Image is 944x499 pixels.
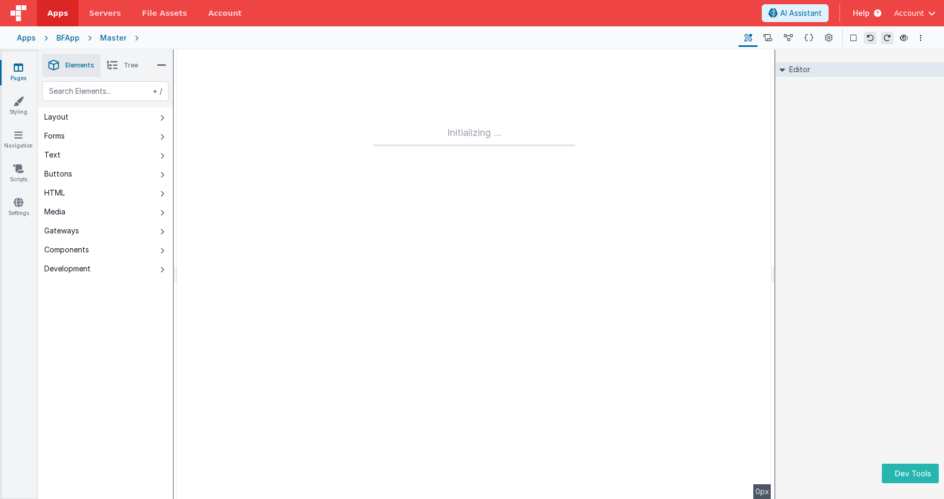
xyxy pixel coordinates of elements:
[65,61,94,70] span: Elements
[44,244,89,255] div: Components
[38,164,173,183] button: Buttons
[753,484,771,499] div: 0px
[38,202,173,221] button: Media
[100,33,126,43] div: Master
[44,207,65,217] div: Media
[47,8,68,18] span: Apps
[853,8,870,18] span: Help
[894,8,936,18] button: Account
[177,50,771,499] div: -->
[151,81,162,101] span: + /
[44,112,68,122] div: Layout
[44,131,65,141] div: Forms
[124,61,138,70] span: Tree
[44,263,91,274] div: Development
[38,145,173,164] button: Text
[38,221,173,240] button: Gateways
[38,107,173,126] button: Layout
[762,4,829,22] button: AI Assistant
[780,8,822,18] span: AI Assistant
[44,188,65,198] div: HTML
[42,81,169,101] input: Search Elements...
[373,125,575,146] div: Initializing ...
[882,464,939,483] button: Dev Tools
[38,183,173,202] button: HTML
[914,32,927,44] button: Options
[785,62,810,77] h2: Editor
[44,226,79,236] div: Gateways
[142,8,188,18] span: File Assets
[44,150,61,160] div: Text
[38,240,173,259] button: Components
[17,33,36,43] div: Apps
[38,259,173,278] button: Development
[44,169,72,179] div: Buttons
[56,33,80,43] div: BFApp
[38,126,173,145] button: Forms
[894,8,924,18] span: Account
[89,8,121,18] span: Servers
